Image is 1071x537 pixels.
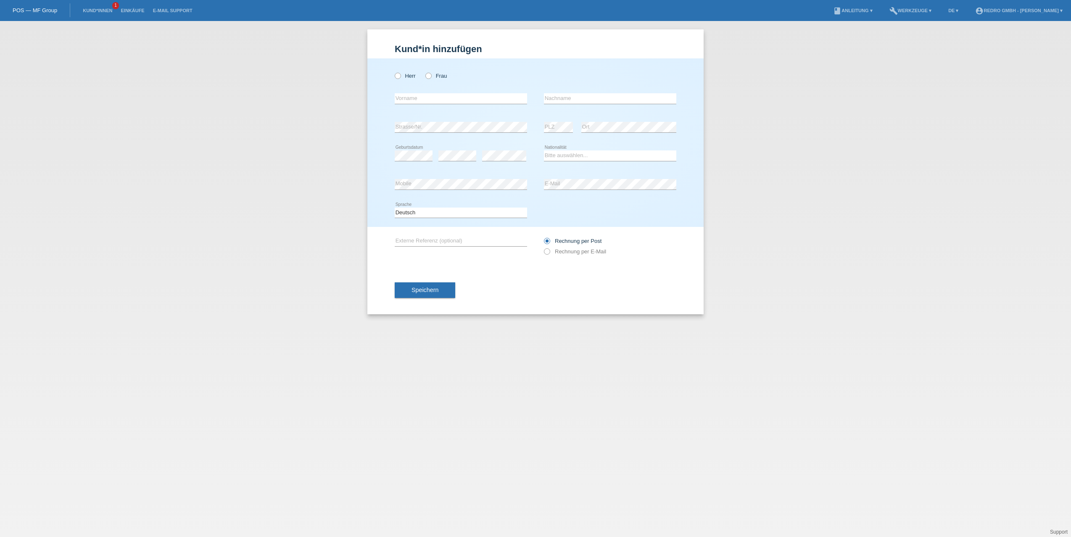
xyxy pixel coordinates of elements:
[116,8,148,13] a: Einkäufe
[395,73,416,79] label: Herr
[149,8,197,13] a: E-Mail Support
[1050,529,1068,535] a: Support
[395,282,455,298] button: Speichern
[425,73,431,78] input: Frau
[412,287,438,293] span: Speichern
[944,8,963,13] a: DE ▾
[112,2,119,9] span: 1
[829,8,876,13] a: bookAnleitung ▾
[425,73,447,79] label: Frau
[885,8,936,13] a: buildWerkzeuge ▾
[544,248,549,259] input: Rechnung per E-Mail
[79,8,116,13] a: Kund*innen
[544,238,601,244] label: Rechnung per Post
[544,248,606,255] label: Rechnung per E-Mail
[13,7,57,13] a: POS — MF Group
[889,7,898,15] i: build
[975,7,984,15] i: account_circle
[395,44,676,54] h1: Kund*in hinzufügen
[395,73,400,78] input: Herr
[833,7,841,15] i: book
[544,238,549,248] input: Rechnung per Post
[971,8,1067,13] a: account_circleRedro GmbH - [PERSON_NAME] ▾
